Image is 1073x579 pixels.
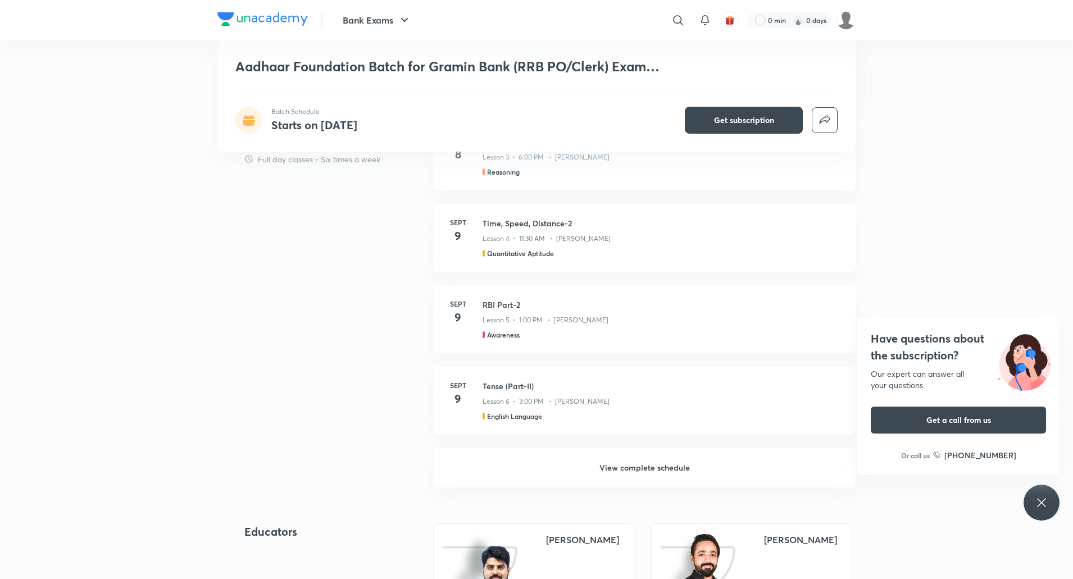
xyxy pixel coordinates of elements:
[487,330,520,340] h5: Awareness
[487,248,554,258] h5: Quantitative Aptitude
[483,234,611,244] p: Lesson 4 • 11:30 AM • [PERSON_NAME]
[433,204,856,285] a: Sept9Time, Speed, Distance-2Lesson 4 • 11:30 AM • [PERSON_NAME]Quantitative Aptitude
[989,330,1060,391] img: ttu_illustration_new.svg
[487,167,520,177] h5: Reasoning
[447,380,469,390] h6: Sept
[483,299,842,311] h3: RBI Part-2
[447,390,469,407] h4: 9
[871,407,1046,434] button: Get a call from us
[725,15,735,25] img: avatar
[933,449,1016,461] a: [PHONE_NUMBER]
[793,15,804,26] img: streak
[447,217,469,227] h6: Sept
[217,12,308,29] a: Company Logo
[483,217,842,229] h3: Time, Speed, Distance-2
[685,107,803,134] button: Get subscription
[764,533,837,546] div: [PERSON_NAME]
[433,448,856,487] h6: View complete schedule
[483,152,610,162] p: Lesson 3 • 6:00 PM • [PERSON_NAME]
[271,107,357,117] p: Batch Schedule
[433,122,856,204] a: Sept8Seating & Puzzle - ILesson 3 • 6:00 PM • [PERSON_NAME]Reasoning
[447,227,469,244] h4: 9
[546,533,619,546] div: [PERSON_NAME]
[447,146,469,163] h4: 8
[871,368,1046,391] div: Our expert can answer all your questions
[235,58,675,75] h1: Aadhaar Foundation Batch for Gramin Bank (RRB PO/Clerk) Exam 2025
[836,11,856,30] img: Piyush Mishra
[433,367,856,448] a: Sept9Tense (Part-II)Lesson 6 • 3:00 PM • [PERSON_NAME]English Language
[258,153,380,165] p: Full day classes • Six times a week
[271,117,357,133] h4: Starts on [DATE]
[217,12,308,26] img: Company Logo
[487,411,542,421] h5: English Language
[336,9,418,31] button: Bank Exams
[714,115,774,126] span: Get subscription
[901,450,930,461] p: Or call us
[721,11,739,29] button: avatar
[433,285,856,367] a: Sept9RBI Part-2Lesson 5 • 1:00 PM • [PERSON_NAME]Awareness
[483,380,842,392] h3: Tense (Part-II)
[944,449,1016,461] h6: [PHONE_NUMBER]
[483,396,610,407] p: Lesson 6 • 3:00 PM • [PERSON_NAME]
[483,315,608,325] p: Lesson 5 • 1:00 PM • [PERSON_NAME]
[447,309,469,326] h4: 9
[244,523,397,540] h4: Educators
[871,330,1046,364] h4: Have questions about the subscription?
[447,299,469,309] h6: Sept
